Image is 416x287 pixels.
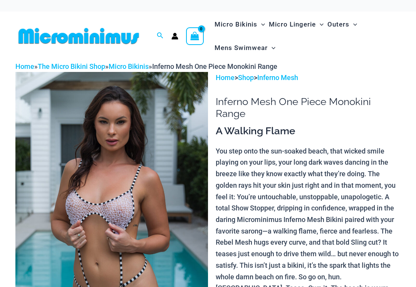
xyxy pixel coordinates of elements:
[216,125,401,138] h3: A Walking Flame
[349,15,357,34] span: Menu Toggle
[215,38,268,58] span: Mens Swimwear
[316,15,324,34] span: Menu Toggle
[325,13,359,36] a: OutersMenu ToggleMenu Toggle
[109,62,149,70] a: Micro Bikinis
[216,72,401,83] p: > >
[268,38,275,58] span: Menu Toggle
[216,73,235,82] a: Home
[216,96,401,120] h1: Inferno Mesh One Piece Monokini Range
[152,62,277,70] span: Inferno Mesh One Piece Monokini Range
[257,73,298,82] a: Inferno Mesh
[238,73,254,82] a: Shop
[171,33,178,40] a: Account icon link
[215,15,257,34] span: Micro Bikinis
[267,13,325,36] a: Micro LingerieMenu ToggleMenu Toggle
[38,62,105,70] a: The Micro Bikini Shop
[186,27,204,45] a: View Shopping Cart, empty
[213,13,267,36] a: Micro BikinisMenu ToggleMenu Toggle
[15,62,277,70] span: » » »
[213,36,277,60] a: Mens SwimwearMenu ToggleMenu Toggle
[327,15,349,34] span: Outers
[157,31,164,41] a: Search icon link
[257,15,265,34] span: Menu Toggle
[15,27,142,45] img: MM SHOP LOGO FLAT
[211,12,401,61] nav: Site Navigation
[15,62,34,70] a: Home
[269,15,316,34] span: Micro Lingerie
